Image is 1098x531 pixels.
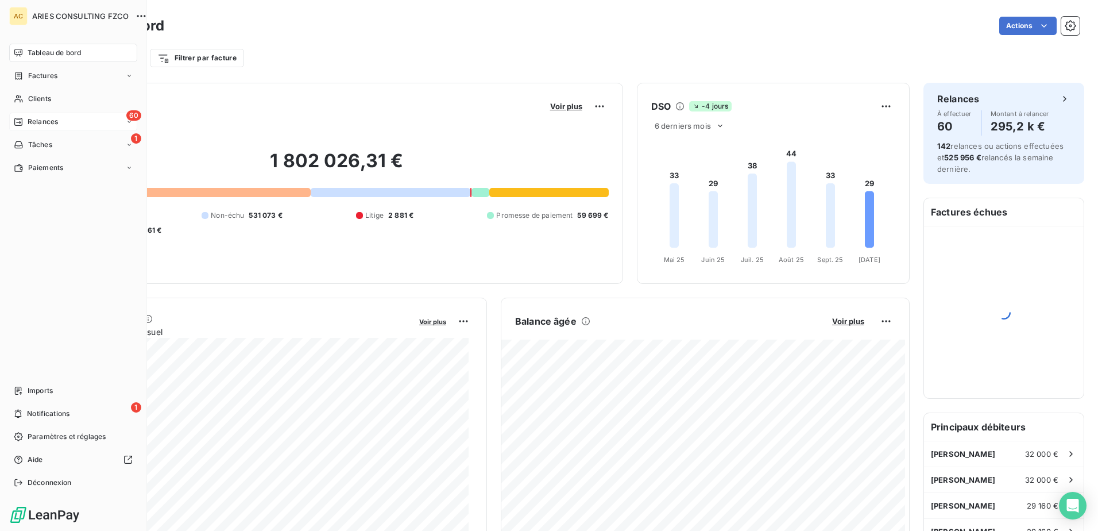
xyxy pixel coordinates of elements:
[65,149,609,184] h2: 1 802 026,31 €
[547,101,586,111] button: Voir plus
[817,256,843,264] tspan: Sept. 25
[496,210,573,221] span: Promesse de paiement
[937,92,979,106] h6: Relances
[829,316,868,326] button: Voir plus
[27,409,69,419] span: Notifications
[65,326,411,338] span: Chiffre d'affaires mensuel
[991,117,1049,136] h4: 295,2 k €
[779,256,804,264] tspan: Août 25
[991,110,1049,117] span: Montant à relancer
[28,386,53,396] span: Imports
[832,317,864,326] span: Voir plus
[9,506,80,524] img: Logo LeanPay
[388,210,413,221] span: 2 881 €
[859,256,880,264] tspan: [DATE]
[663,256,685,264] tspan: Mai 25
[1025,449,1058,459] span: 32 000 €
[550,102,582,111] span: Voir plus
[701,256,725,264] tspan: Juin 25
[651,99,671,113] h6: DSO
[126,110,141,121] span: 60
[28,71,57,81] span: Factures
[655,121,711,130] span: 6 derniers mois
[249,210,282,221] span: 531 073 €
[937,141,1064,174] span: relances ou actions effectuées et relancés la semaine dernière.
[28,140,52,150] span: Tâches
[1025,475,1058,484] span: 32 000 €
[515,314,577,328] h6: Balance âgée
[9,451,137,469] a: Aide
[28,478,72,488] span: Déconnexion
[131,402,141,413] span: 1
[28,94,51,104] span: Clients
[211,210,244,221] span: Non-échu
[937,141,950,151] span: 142
[924,413,1084,441] h6: Principaux débiteurs
[931,449,995,459] span: [PERSON_NAME]
[416,316,450,326] button: Voir plus
[131,133,141,144] span: 1
[577,210,608,221] span: 59 699 €
[937,110,972,117] span: À effectuer
[1027,501,1058,510] span: 29 160 €
[419,318,446,326] span: Voir plus
[931,501,995,510] span: [PERSON_NAME]
[937,117,972,136] h4: 60
[365,210,384,221] span: Litige
[28,117,58,127] span: Relances
[999,17,1057,35] button: Actions
[1059,492,1087,520] div: Open Intercom Messenger
[924,198,1084,226] h6: Factures échues
[741,256,764,264] tspan: Juil. 25
[32,11,129,21] span: ARIES CONSULTING FZCO
[150,49,244,67] button: Filtrer par facture
[28,455,43,465] span: Aide
[689,101,732,111] span: -4 jours
[931,475,995,484] span: [PERSON_NAME]
[9,7,28,25] div: AC
[944,153,981,162] span: 525 956 €
[28,432,106,442] span: Paramètres et réglages
[28,48,81,58] span: Tableau de bord
[28,163,63,173] span: Paiements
